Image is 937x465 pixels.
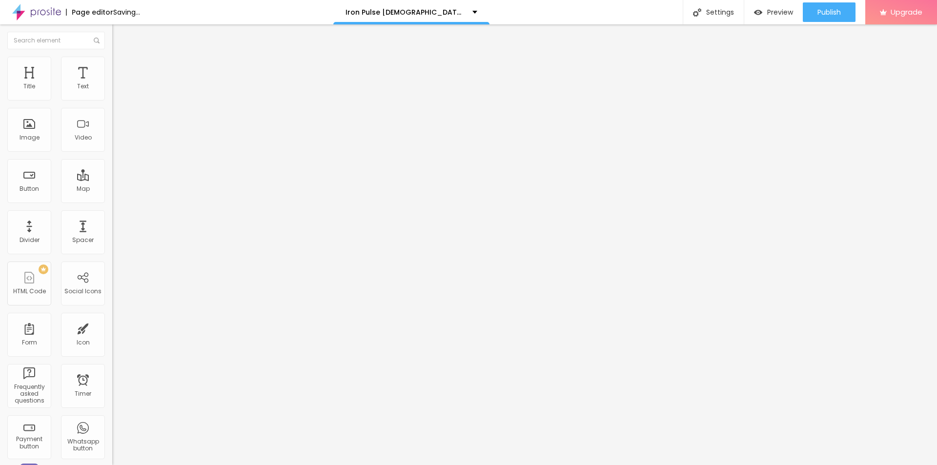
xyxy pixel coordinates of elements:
div: Button [20,185,39,192]
div: Icon [77,339,90,346]
div: Image [20,134,40,141]
img: Icone [693,8,701,17]
span: Upgrade [891,8,922,16]
span: Publish [817,8,841,16]
span: Preview [767,8,793,16]
div: Map [77,185,90,192]
div: Frequently asked questions [10,384,48,404]
button: Preview [744,2,803,22]
img: view-1.svg [754,8,762,17]
div: Timer [75,390,91,397]
p: Iron Pulse [DEMOGRAPHIC_DATA][MEDICAL_DATA] [346,9,465,16]
div: Whatsapp button [63,438,102,452]
div: HTML Code [13,288,46,295]
div: Form [22,339,37,346]
div: Payment button [10,436,48,450]
input: Search element [7,32,105,49]
div: Video [75,134,92,141]
div: Page editor [66,9,113,16]
button: Publish [803,2,856,22]
img: Icone [94,38,100,43]
div: Title [23,83,35,90]
div: Spacer [72,237,94,243]
div: Saving... [113,9,140,16]
div: Social Icons [64,288,102,295]
div: Divider [20,237,40,243]
iframe: Editor [112,24,937,465]
div: Text [77,83,89,90]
